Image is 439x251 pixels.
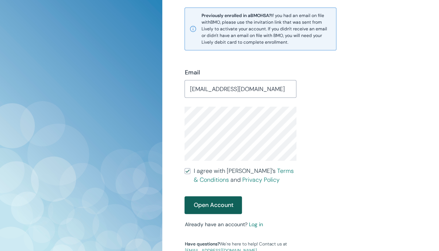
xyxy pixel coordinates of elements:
[242,176,279,184] a: Privacy Policy
[184,221,263,228] small: Already have an account?
[201,13,271,19] strong: Previously enrolled in a BMO HSA?
[184,241,219,247] strong: Have questions?
[201,12,332,46] span: If you had an email on file with BMO , please use the invitation link that was sent from Lively t...
[184,68,200,77] label: Email
[184,196,242,214] button: Open Account
[249,221,263,228] a: Log in
[193,167,296,184] span: I agree with [PERSON_NAME]’s and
